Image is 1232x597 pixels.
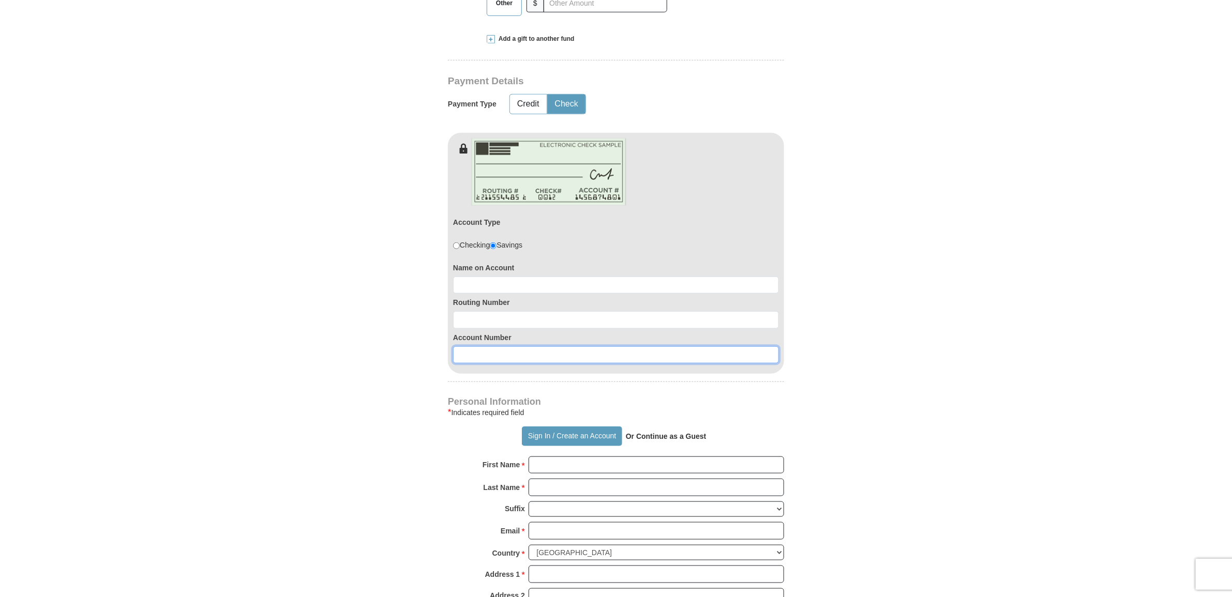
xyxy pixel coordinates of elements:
[495,35,575,43] span: Add a gift to another fund
[548,95,585,114] button: Check
[485,567,520,581] strong: Address 1
[471,138,626,206] img: check-en.png
[484,480,520,495] strong: Last Name
[501,524,520,538] strong: Email
[492,546,520,560] strong: Country
[453,297,779,308] label: Routing Number
[448,397,784,406] h4: Personal Information
[626,432,707,440] strong: Or Continue as a Guest
[448,100,497,109] h5: Payment Type
[505,501,525,516] strong: Suffix
[453,263,779,273] label: Name on Account
[453,217,501,227] label: Account Type
[448,406,784,419] div: Indicates required field
[453,240,522,250] div: Checking Savings
[453,332,779,343] label: Account Number
[448,75,712,87] h3: Payment Details
[510,95,547,114] button: Credit
[483,457,520,472] strong: First Name
[522,426,622,446] button: Sign In / Create an Account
